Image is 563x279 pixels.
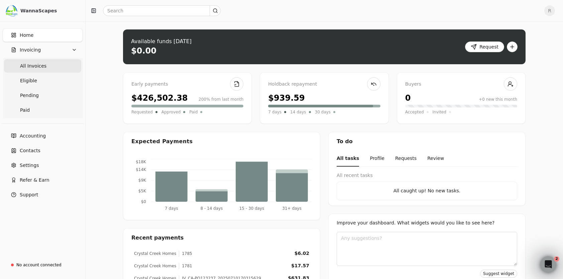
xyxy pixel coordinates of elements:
div: Crystal Creek Homes [134,263,176,269]
div: $939.59 [268,92,305,104]
div: $17.57 [291,262,309,269]
span: 7 days [268,109,281,115]
button: R [544,5,555,16]
button: Support [3,188,83,201]
tspan: $9K [138,178,146,183]
div: All recent tasks [337,172,517,179]
tspan: 31+ days [282,206,301,211]
div: $0.00 [131,45,156,56]
div: 1781 [179,263,192,269]
span: Support [20,191,38,198]
div: No account connected [16,262,62,268]
span: Accepted [405,109,424,115]
span: Refer & Earn [20,177,49,184]
span: Paid [20,107,30,114]
a: Accounting [3,129,83,143]
div: Improve your dashboard. What widgets would you like to see here? [337,219,517,226]
div: $426,502.38 [131,92,188,104]
div: Holdback repayment [268,81,380,88]
span: 30 days [315,109,331,115]
button: Request [465,41,504,52]
button: Requests [395,151,417,167]
a: Home [3,28,83,42]
tspan: $5K [138,189,146,193]
div: WannaScapes [20,7,80,14]
span: Invited [433,109,446,115]
div: All caught up! No new tasks. [342,187,512,194]
span: All Invoices [20,63,46,70]
div: Early payments [131,81,243,88]
tspan: 8 - 14 days [201,206,223,211]
span: Eligible [20,77,37,84]
input: Search [103,5,221,16]
a: Pending [4,89,81,102]
span: 14 days [290,109,306,115]
div: Available funds [DATE] [131,37,192,45]
div: +0 new this month [479,96,517,102]
div: 0 [405,92,411,104]
span: Settings [20,162,39,169]
div: Expected Payments [131,137,193,146]
span: Invoicing [20,46,41,54]
span: 2 [554,256,559,262]
span: Pending [20,92,39,99]
tspan: 15 - 30 days [239,206,264,211]
tspan: $14K [136,167,146,172]
button: All tasks [337,151,359,167]
tspan: 7 days [165,206,178,211]
div: Crystal Creek Homes [134,251,176,257]
a: Paid [4,103,81,117]
button: Review [427,151,444,167]
span: Accounting [20,132,46,139]
div: 1785 [179,251,192,257]
div: $6.02 [295,250,309,257]
div: To do [329,132,525,151]
span: Paid [189,109,198,115]
button: Profile [370,151,384,167]
button: Suggest widget [480,270,517,278]
img: c78f061d-795f-4796-8eaa-878e83f7b9c5.png [6,5,18,17]
span: Approved [161,109,181,115]
tspan: $18K [136,160,146,164]
span: Contacts [20,147,40,154]
tspan: $0 [141,199,146,204]
a: Contacts [3,144,83,157]
a: Settings [3,159,83,172]
iframe: Intercom live chat [540,256,556,272]
div: Buyers [405,81,517,88]
span: Requested [131,109,153,115]
a: All Invoices [4,59,81,73]
span: Home [20,32,33,39]
div: Recent payments [123,228,320,247]
button: Refer & Earn [3,173,83,187]
button: Invoicing [3,43,83,57]
a: No account connected [3,259,83,271]
a: Eligible [4,74,81,87]
div: 200% from last month [199,96,243,102]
